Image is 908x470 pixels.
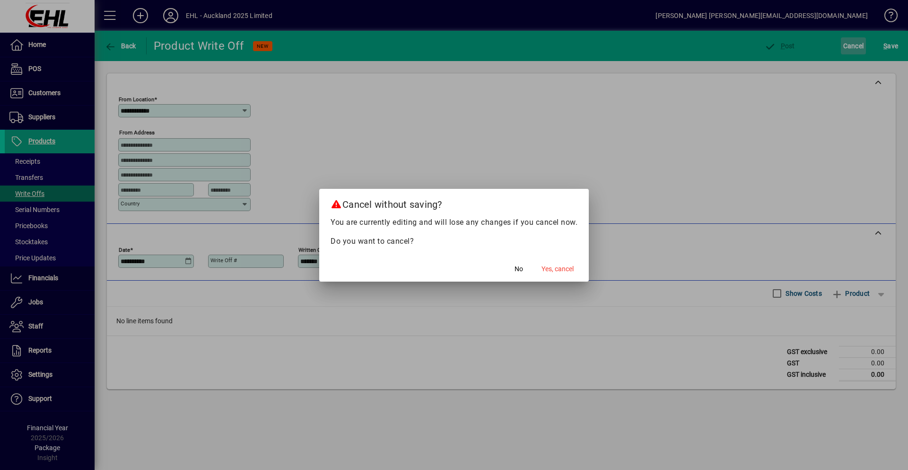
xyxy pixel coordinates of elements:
[541,264,574,274] span: Yes, cancel
[538,261,577,278] button: Yes, cancel
[331,217,577,228] p: You are currently editing and will lose any changes if you cancel now.
[515,264,523,274] span: No
[319,189,589,216] h2: Cancel without saving?
[331,236,577,247] p: Do you want to cancel?
[504,261,534,278] button: No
